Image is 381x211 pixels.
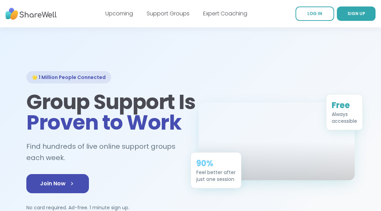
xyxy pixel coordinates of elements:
div: Feel better after just one session [196,169,236,182]
span: SIGN UP [347,11,365,16]
a: Upcoming [105,10,133,17]
a: Expert Coaching [203,10,247,17]
div: 🌟 1 Million People Connected [26,71,111,83]
a: SIGN UP [337,6,376,21]
a: LOG IN [295,6,334,21]
a: Join Now [26,174,89,193]
a: Support Groups [147,10,189,17]
span: LOG IN [307,11,322,16]
span: Proven to Work [26,108,181,137]
h2: Find hundreds of live online support groups each week. [26,141,182,163]
p: No card required. Ad-free. 1 minute sign up. [26,204,182,211]
span: Join Now [40,180,75,188]
div: 90% [196,158,236,169]
img: ShareWell Nav Logo [5,4,57,23]
div: Free [332,100,357,110]
div: Always accessible [332,110,357,124]
h1: Group Support Is [26,92,182,133]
